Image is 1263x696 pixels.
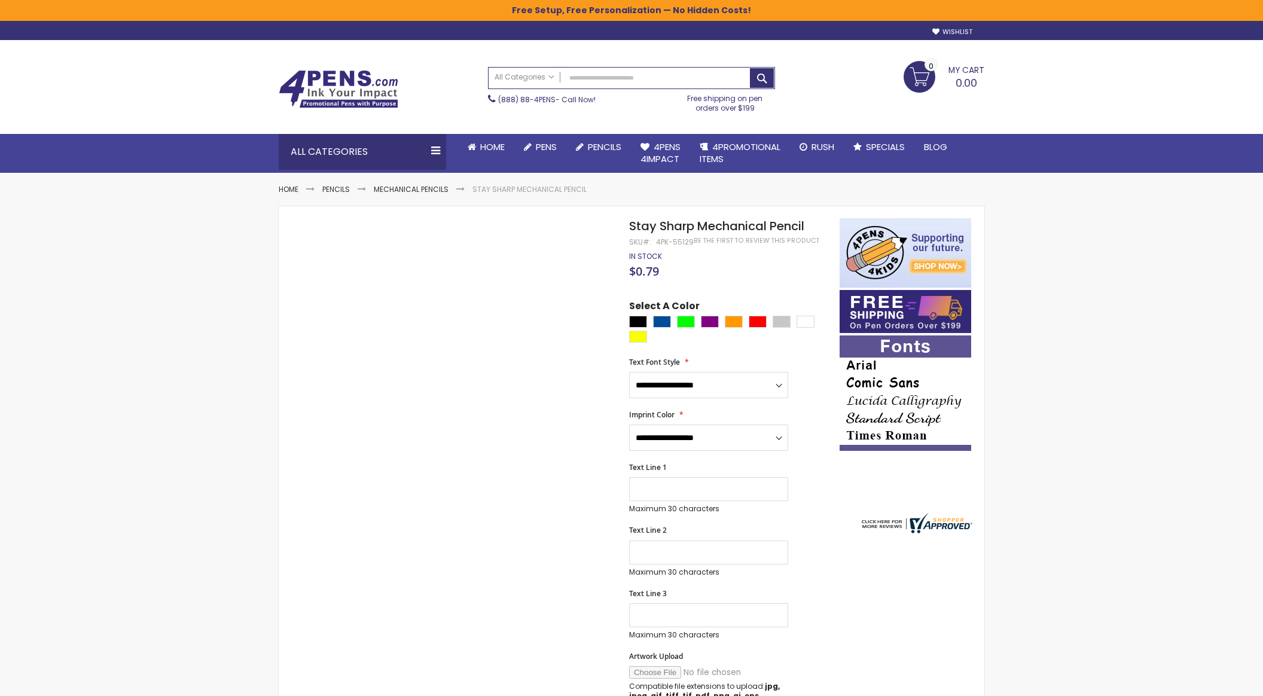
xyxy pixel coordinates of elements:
a: Blog [914,134,957,160]
span: Select A Color [629,300,700,316]
a: Be the first to review this product [694,236,819,245]
div: Dark Blue [653,316,671,328]
span: Rush [812,141,834,153]
a: Pencils [566,134,631,160]
div: Free shipping on pen orders over $199 [675,89,776,113]
span: 0 [929,60,933,72]
span: Pens [536,141,557,153]
a: Specials [844,134,914,160]
img: 4Pens Custom Pens and Promotional Products [279,70,398,108]
div: All Categories [279,134,446,170]
div: Lime Green [677,316,695,328]
div: Purple [701,316,719,328]
div: Silver [773,316,791,328]
div: Yellow [629,331,647,343]
span: - Call Now! [498,94,596,105]
a: Home [458,134,514,160]
span: Artwork Upload [629,651,683,661]
span: Text Font Style [629,357,680,367]
span: Text Line 2 [629,525,667,535]
a: 4pens.com certificate URL [859,526,972,536]
a: Mechanical Pencils [374,184,449,194]
span: In stock [629,251,662,261]
div: White [797,316,814,328]
img: Free shipping on orders over $199 [840,290,971,333]
a: Pens [514,134,566,160]
img: font-personalization-examples [840,335,971,451]
a: Home [279,184,298,194]
span: Text Line 3 [629,588,667,599]
span: All Categories [495,72,554,82]
span: 0.00 [956,75,977,90]
img: 4pens.com widget logo [859,513,972,533]
div: Black [629,316,647,328]
p: Maximum 30 characters [629,567,788,577]
a: 4PROMOTIONALITEMS [690,134,790,173]
strong: SKU [629,237,651,247]
a: 0.00 0 [904,61,984,91]
a: Pencils [322,184,350,194]
span: Blog [924,141,947,153]
span: 4Pens 4impact [640,141,681,165]
span: Home [480,141,505,153]
a: Rush [790,134,844,160]
span: Pencils [588,141,621,153]
div: Availability [629,252,662,261]
div: Orange [725,316,743,328]
span: 4PROMOTIONAL ITEMS [700,141,780,165]
img: 4pens 4 kids [840,218,971,288]
div: Red [749,316,767,328]
span: Specials [866,141,905,153]
li: Stay Sharp Mechanical Pencil [472,185,587,194]
span: Text Line 1 [629,462,667,472]
a: 4Pens4impact [631,134,690,173]
a: Wishlist [932,28,972,36]
span: Stay Sharp Mechanical Pencil [629,218,804,234]
span: $0.79 [629,263,659,279]
a: (888) 88-4PENS [498,94,556,105]
p: Maximum 30 characters [629,630,788,640]
span: Imprint Color [629,410,675,420]
a: All Categories [489,68,560,87]
p: Maximum 30 characters [629,504,788,514]
div: 4PK-55129 [656,237,694,247]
